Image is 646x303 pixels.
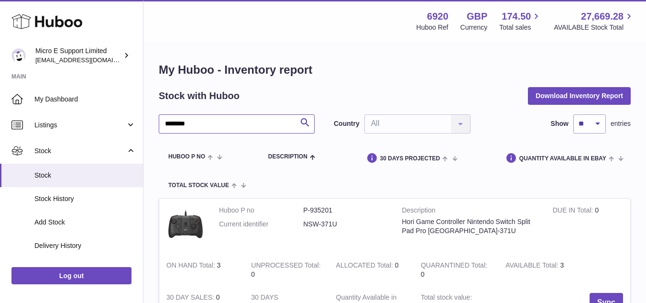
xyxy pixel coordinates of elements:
span: 0 [421,270,425,278]
img: product image [166,206,205,244]
td: 3 [498,254,583,286]
div: Micro E Support Limited [35,46,121,65]
span: Huboo P no [168,154,205,160]
strong: ON HAND Total [166,261,217,271]
span: 30 DAYS PROJECTED [380,156,440,162]
strong: AVAILABLE Total [505,261,560,271]
div: Hori Game Controller Nintendo Switch Split Pad Pro [GEOGRAPHIC_DATA]-371U [402,217,538,236]
a: 27,669.28 AVAILABLE Stock Total [554,10,635,32]
strong: 6920 [427,10,449,23]
span: Description [268,154,307,160]
strong: ALLOCATED Total [336,261,395,271]
dt: Huboo P no [219,206,303,215]
div: Huboo Ref [416,23,449,32]
div: Currency [460,23,488,32]
span: Total sales [499,23,542,32]
td: 0 [546,199,630,254]
button: Download Inventory Report [528,87,631,104]
strong: DUE IN Total [553,206,595,216]
span: Stock History [34,194,136,203]
span: Total stock value [168,182,229,189]
td: 0 [329,254,414,286]
span: Stock [34,146,126,156]
dd: P-935201 [303,206,387,215]
span: entries [611,119,631,128]
a: Log out [11,267,131,284]
strong: Description [402,206,538,217]
span: [EMAIL_ADDRESS][DOMAIN_NAME] [35,56,141,64]
span: Delivery History [34,241,136,250]
dd: NSW-371U [303,220,387,229]
strong: UNPROCESSED Total [251,261,320,271]
td: 3 [159,254,244,286]
span: My Dashboard [34,95,136,104]
h2: Stock with Huboo [159,90,240,102]
span: 27,669.28 [581,10,624,23]
label: Show [551,119,569,128]
span: Quantity Available in eBay [519,156,606,162]
strong: GBP [467,10,487,23]
dt: Current identifier [219,220,303,229]
h1: My Huboo - Inventory report [159,62,631,78]
span: ASN Uploads [34,265,136,274]
span: 174.50 [502,10,531,23]
td: 0 [244,254,328,286]
a: 174.50 Total sales [499,10,542,32]
span: Stock [34,171,136,180]
span: Listings [34,121,126,130]
label: Country [334,119,360,128]
span: Add Stock [34,218,136,227]
span: AVAILABLE Stock Total [554,23,635,32]
strong: QUARANTINED Total [421,261,487,271]
img: contact@micropcsupport.com [11,48,26,63]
